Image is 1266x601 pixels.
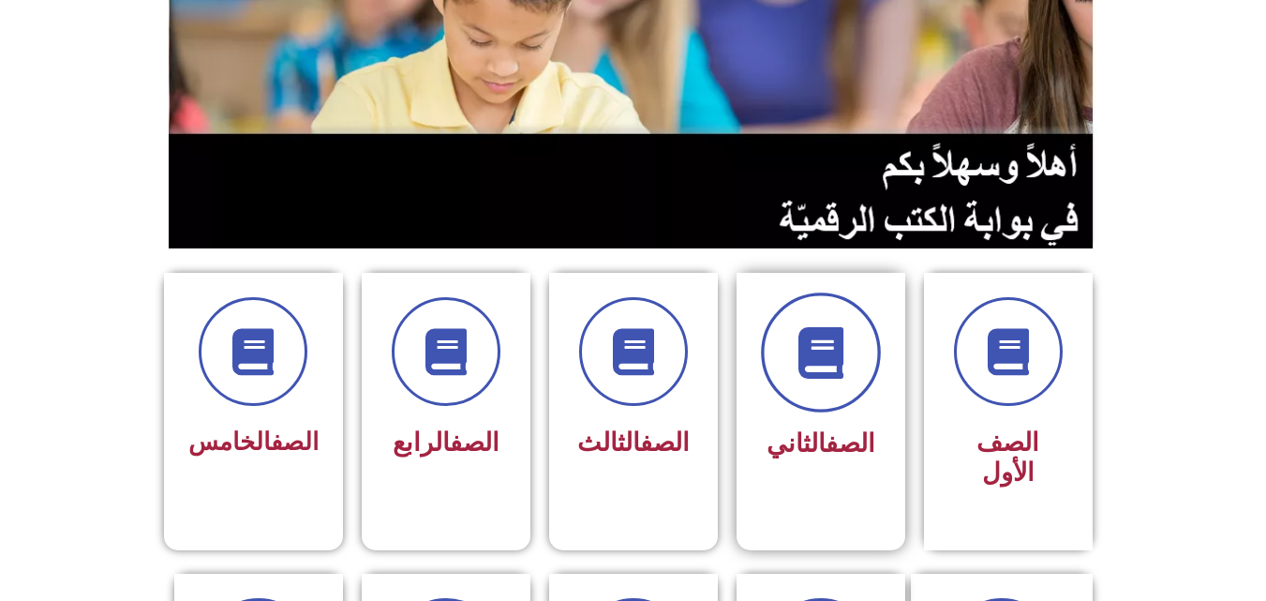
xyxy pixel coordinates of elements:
span: الثالث [577,428,690,458]
span: الخامس [188,428,319,456]
a: الصف [271,428,319,456]
span: الثاني [767,428,875,458]
span: الصف الأول [976,428,1039,488]
span: الرابع [393,428,499,458]
a: الصف [450,428,499,458]
a: الصف [826,428,875,458]
a: الصف [640,428,690,458]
